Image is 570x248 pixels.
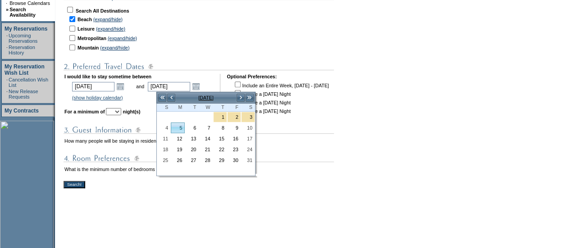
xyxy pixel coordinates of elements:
[171,155,185,166] td: Monday, January 26, 2026
[6,0,9,6] td: ·
[123,109,140,114] b: night(s)
[171,144,185,155] td: Monday, January 19, 2026
[233,80,328,114] td: Include an Entire Week, [DATE] - [DATE] Include a [DATE] Night Include a [DATE] Night Include a [...
[171,134,184,144] a: 12
[241,144,255,155] td: Saturday, January 24, 2026
[171,133,185,144] td: Monday, January 12, 2026
[241,155,255,166] td: Saturday, January 31, 2026
[6,77,8,88] td: ·
[5,63,45,76] a: My Reservation Wish List
[78,17,92,22] b: Beach
[185,134,198,144] a: 13
[227,104,241,112] th: Friday
[185,155,199,166] td: Tuesday, January 27, 2026
[171,122,185,133] td: Monday, January 05, 2026
[76,8,129,14] b: Search All Destinations
[5,26,47,32] a: My Reservations
[185,104,199,112] th: Tuesday
[227,74,277,79] b: Optional Preferences:
[185,122,199,133] td: Tuesday, January 06, 2026
[191,81,201,91] a: Open the calendar popup.
[185,144,198,154] a: 20
[213,144,227,155] td: Thursday, January 22, 2026
[171,104,185,112] th: Monday
[236,93,245,102] a: >
[242,123,255,133] a: 10
[93,17,123,22] a: (expand/hide)
[157,122,171,133] td: Sunday, January 04, 2026
[72,82,114,91] input: Date format: M/D/Y. Shortcut keys: [T] for Today. [UP] or [.] for Next Day. [DOWN] or [,] for Pre...
[115,81,125,91] a: Open the calendar popup.
[64,109,105,114] b: For a minimum of
[158,93,167,102] a: <<
[9,7,36,18] a: Search Availability
[199,123,212,133] a: 7
[241,133,255,144] td: Saturday, January 17, 2026
[228,155,241,165] a: 30
[171,144,184,154] a: 19
[171,155,184,165] a: 26
[78,36,106,41] b: Metropolitan
[199,122,213,133] td: Wednesday, January 07, 2026
[157,134,170,144] a: 11
[72,95,123,100] a: (show holiday calendar)
[96,26,125,32] a: (expand/hide)
[171,123,184,133] a: 5
[199,155,213,166] td: Wednesday, January 28, 2026
[9,0,50,6] a: Browse Calendars
[242,134,255,144] a: 17
[199,134,212,144] a: 14
[9,33,37,44] a: Upcoming Reservations
[242,144,255,154] a: 24
[185,123,198,133] a: 6
[214,144,227,154] a: 22
[185,133,199,144] td: Tuesday, January 13, 2026
[6,45,8,55] td: ·
[242,112,255,122] a: 3
[228,144,241,154] a: 23
[214,134,227,144] a: 15
[6,7,9,12] b: »
[213,133,227,144] td: Thursday, January 15, 2026
[227,155,241,166] td: Friday, January 30, 2026
[100,45,129,50] a: (expand/hide)
[64,137,182,144] td: How many people will be staying in residence?
[78,45,99,50] b: Mountain
[64,166,223,173] td: What is the minimum number of bedrooms needed in the residence?
[9,45,35,55] a: Reservation History
[199,144,212,154] a: 21
[6,33,8,44] td: ·
[9,89,38,99] a: New Release Requests
[214,112,227,122] a: 1
[241,122,255,133] td: Saturday, January 10, 2026
[5,108,39,114] a: My Contracts
[157,104,171,112] th: Sunday
[242,155,255,165] a: 31
[157,123,170,133] a: 4
[135,80,146,93] td: and
[157,144,171,155] td: Sunday, January 18, 2026
[245,93,254,102] a: >>
[214,155,227,165] a: 29
[227,112,241,122] td: New Year's Holiday
[157,144,170,154] a: 18
[185,144,199,155] td: Tuesday, January 20, 2026
[167,93,176,102] a: <
[157,155,171,166] td: Sunday, January 25, 2026
[213,104,227,112] th: Thursday
[199,133,213,144] td: Wednesday, January 14, 2026
[176,93,236,103] td: [DATE]
[213,112,227,122] td: New Year's Holiday
[6,89,8,99] td: ·
[227,144,241,155] td: Friday, January 23, 2026
[185,155,198,165] a: 27
[108,36,137,41] a: (expand/hide)
[148,82,190,91] input: Date format: M/D/Y. Shortcut keys: [T] for Today. [UP] or [.] for Next Day. [DOWN] or [,] for Pre...
[157,133,171,144] td: Sunday, January 11, 2026
[78,26,95,32] b: Leisure
[213,122,227,133] td: Thursday, January 08, 2026
[228,134,241,144] a: 16
[64,74,151,79] b: I would like to stay sometime between
[227,133,241,144] td: Friday, January 16, 2026
[228,123,241,133] a: 9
